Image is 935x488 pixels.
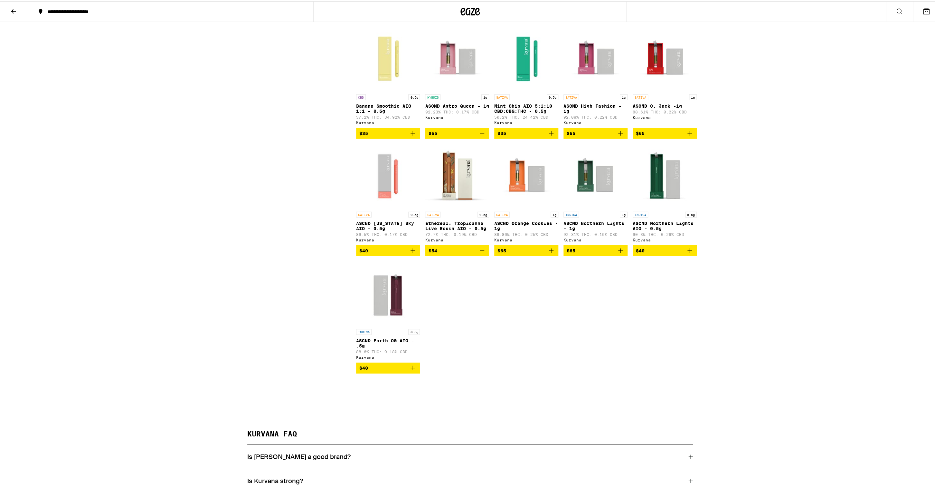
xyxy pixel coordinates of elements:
[425,143,489,244] a: Open page for Ethereal: Tropicanna Live Rosin AIO - 0.5g from Kurvana
[633,109,697,113] p: 88.61% THC: 0.22% CBD
[425,25,489,90] img: Kurvana - ASCND Astro Queen - 1g
[551,210,558,216] p: 1g
[359,364,368,369] span: $40
[563,220,628,230] p: ASCND Northern Lights - 1g
[689,93,697,99] p: 1g
[633,143,697,207] img: Kurvana - ASCND Northern Lights AIO - 0.5g
[4,5,46,10] span: Hi. Need any help?
[633,237,697,241] div: Kurvana
[425,237,489,241] div: Kurvana
[356,127,420,138] button: Add to bag
[494,93,510,99] p: SATIVA
[563,127,628,138] button: Add to bag
[356,119,420,123] div: Kurvana
[563,143,628,207] img: Kurvana - ASCND Northern Lights - 1g
[408,93,420,99] p: 0.5g
[563,143,628,244] a: Open page for ASCND Northern Lights - 1g from Kurvana
[563,210,579,216] p: INDICA
[356,237,420,241] div: Kurvana
[563,244,628,255] button: Add to bag
[477,210,489,216] p: 0.5g
[425,210,440,216] p: SATIVA
[685,210,697,216] p: 0.5g
[356,354,420,358] div: Kurvana
[408,210,420,216] p: 0.5g
[425,114,489,118] div: Kurvana
[494,220,558,230] p: ASCND Orange Cookies - 1g
[425,93,440,99] p: HYBRID
[633,127,697,138] button: Add to bag
[356,361,420,372] button: Add to bag
[356,348,420,353] p: 88.6% THC: 0.18% CBD
[481,93,489,99] p: 1g
[494,210,510,216] p: SATIVA
[563,114,628,118] p: 92.88% THC: 0.22% CBD
[563,119,628,123] div: Kurvana
[494,119,558,123] div: Kurvana
[356,260,420,361] a: Open page for ASCND Earth OG AIO - .5g from Kurvana
[567,130,575,135] span: $65
[636,130,645,135] span: $65
[633,244,697,255] button: Add to bag
[494,25,558,127] a: Open page for Mint Chip AIO 5:1:10 CBD:CBG:THC - 0.5g from Kurvana
[563,93,579,99] p: SATIVA
[356,114,420,118] p: 37.2% THC: 34.92% CBD
[494,143,558,244] a: Open page for ASCND Orange Cookies - 1g from Kurvana
[563,25,628,127] a: Open page for ASCND High Fashion - 1g from Kurvana
[633,220,697,230] p: ASCND Northern Lights AIO - 0.5g
[636,247,645,252] span: $40
[425,231,489,235] p: 72.7% THC: 0.19% CBD
[633,210,648,216] p: INDICA
[494,127,558,138] button: Add to bag
[633,102,697,107] p: ASCND C. Jack -1g
[356,210,372,216] p: SATIVA
[425,127,489,138] button: Add to bag
[620,210,628,216] p: 1g
[356,260,420,325] img: Kurvana - ASCND Earth OG AIO - .5g
[425,244,489,255] button: Add to bag
[620,93,628,99] p: 1g
[356,143,420,207] img: Kurvana - ASCND Georgia Sky AIO - 0.5g
[633,114,697,118] div: Kurvana
[247,451,351,460] h3: Is [PERSON_NAME] a good brand?
[356,102,420,112] p: Banana Smoothie AIO 1:1 - 0.5g
[633,231,697,235] p: 90.3% THC: 0.26% CBD
[408,328,420,334] p: 0.5g
[356,143,420,244] a: Open page for ASCND Georgia Sky AIO - 0.5g from Kurvana
[563,231,628,235] p: 92.31% THC: 0.19% CBD
[356,328,372,334] p: INDICA
[356,220,420,230] p: ASCND [US_STATE] Sky AIO - 0.5g
[425,109,489,113] p: 92.23% THC: 0.17% CBD
[497,247,506,252] span: $65
[494,237,558,241] div: Kurvana
[356,25,420,90] img: Kurvana - Banana Smoothie AIO 1:1 - 0.5g
[425,102,489,107] p: ASCND Astro Queen - 1g
[425,220,489,230] p: Ethereal: Tropicanna Live Rosin AIO - 0.5g
[494,231,558,235] p: 89.86% THC: 0.25% CBD
[633,93,648,99] p: SATIVA
[428,130,437,135] span: $65
[633,143,697,244] a: Open page for ASCND Northern Lights AIO - 0.5g from Kurvana
[425,143,489,207] img: Kurvana - Ethereal: Tropicanna Live Rosin AIO - 0.5g
[497,130,506,135] span: $35
[563,102,628,112] p: ASCND High Fashion - 1g
[247,429,693,444] h2: KURVANA FAQ
[563,237,628,241] div: Kurvana
[356,93,366,99] p: CBD
[428,247,437,252] span: $54
[494,244,558,255] button: Add to bag
[494,25,558,90] img: Kurvana - Mint Chip AIO 5:1:10 CBD:CBG:THC - 0.5g
[359,130,368,135] span: $35
[356,25,420,127] a: Open page for Banana Smoothie AIO 1:1 - 0.5g from Kurvana
[359,247,368,252] span: $40
[567,247,575,252] span: $65
[356,244,420,255] button: Add to bag
[547,93,558,99] p: 0.5g
[563,25,628,90] img: Kurvana - ASCND High Fashion - 1g
[494,143,558,207] img: Kurvana - ASCND Orange Cookies - 1g
[425,25,489,127] a: Open page for ASCND Astro Queen - 1g from Kurvana
[247,475,303,484] h3: Is Kurvana strong?
[356,231,420,235] p: 89.5% THC: 0.17% CBD
[640,25,689,90] img: Kurvana - ASCND C. Jack -1g
[494,114,558,118] p: 50.2% THC: 24.42% CBD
